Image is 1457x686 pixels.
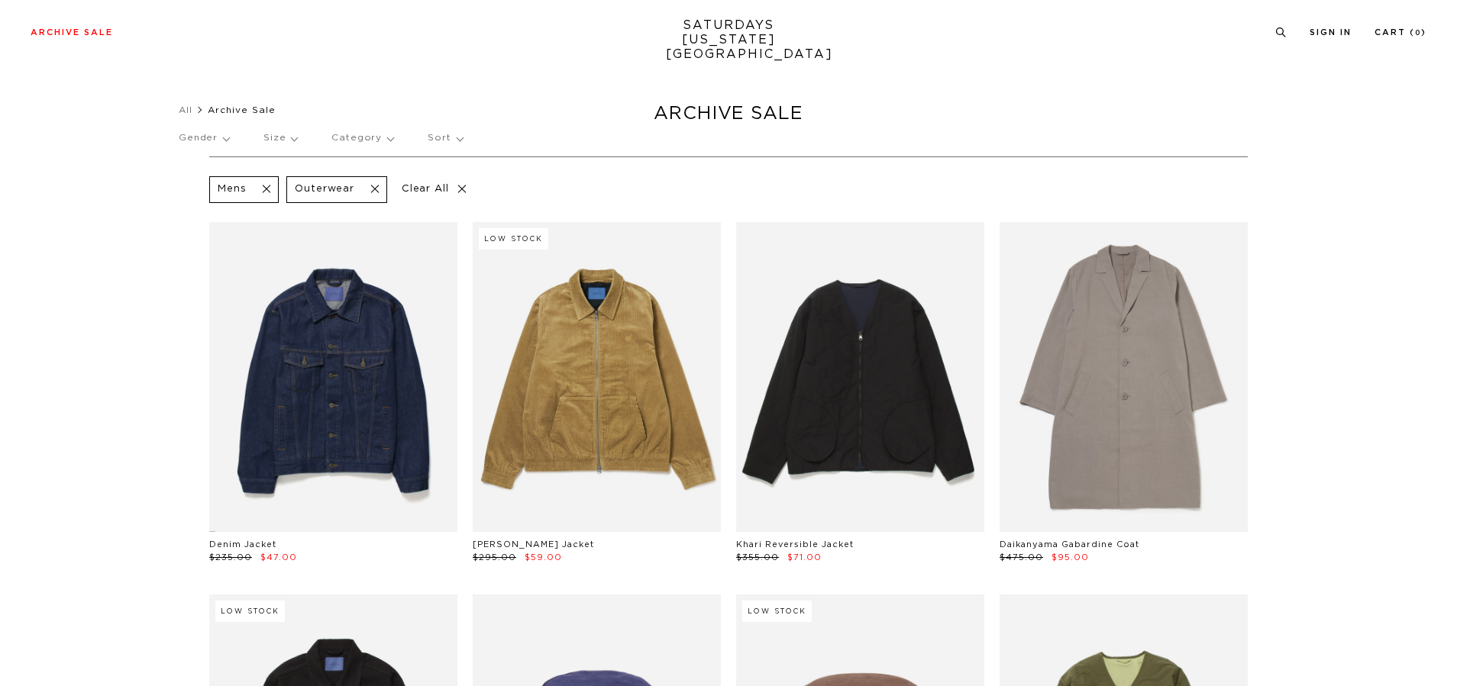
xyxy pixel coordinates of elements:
a: SATURDAYS[US_STATE][GEOGRAPHIC_DATA] [666,18,792,62]
a: [PERSON_NAME] Jacket [473,540,594,549]
a: Cart (0) [1375,28,1426,37]
a: Archive Sale [31,28,113,37]
a: Khari Reversible Jacket [736,540,854,549]
span: $295.00 [473,553,516,562]
span: $95.00 [1052,553,1089,562]
p: Category [331,121,393,156]
span: $235.00 [209,553,252,562]
p: Gender [179,121,229,156]
p: Clear All [395,176,473,203]
span: $355.00 [736,553,779,562]
p: Mens [218,183,246,196]
span: Archive Sale [208,105,276,114]
span: $59.00 [525,553,562,562]
a: Daikanyama Gabardine Coat [1000,540,1139,549]
a: Sign In [1310,28,1352,37]
div: Low Stock [479,228,548,250]
p: Sort [428,121,462,156]
a: All [179,105,192,114]
span: $475.00 [1000,553,1043,562]
div: Low Stock [215,601,285,622]
p: Outerwear [295,183,354,196]
span: $71.00 [787,553,822,562]
p: Size [263,121,297,156]
small: 0 [1415,30,1421,37]
span: $47.00 [260,553,297,562]
div: Low Stock [742,601,812,622]
a: Denim Jacket [209,540,276,549]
